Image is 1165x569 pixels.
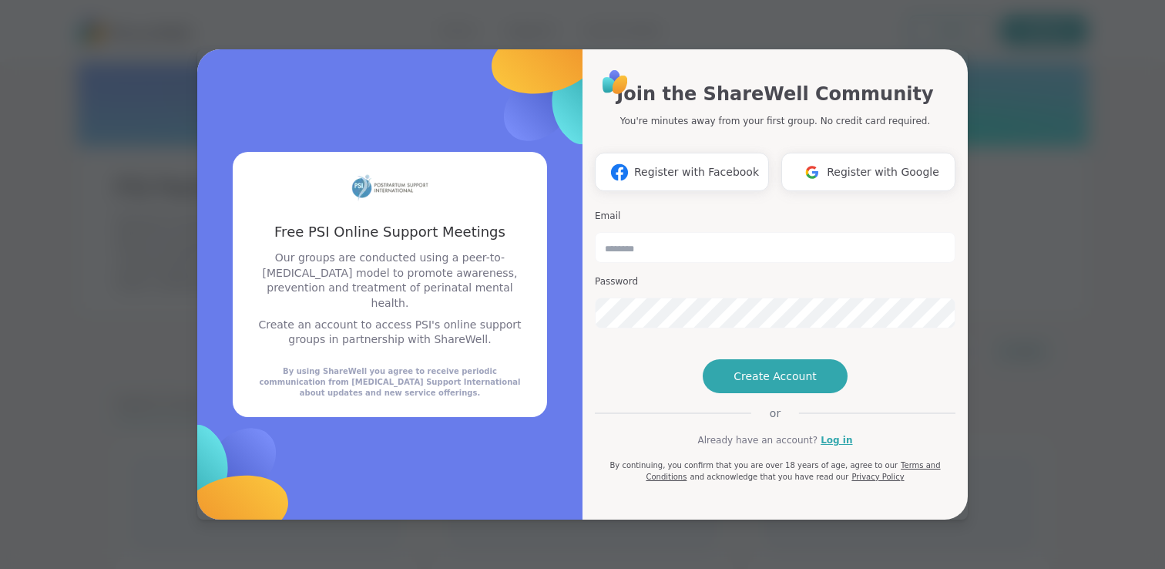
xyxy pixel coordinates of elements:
[595,210,955,223] h3: Email
[251,366,529,399] div: By using ShareWell you agree to receive periodic communication from [MEDICAL_DATA] Support Intern...
[251,222,529,241] h3: Free PSI Online Support Meetings
[734,369,817,384] span: Create Account
[634,164,759,180] span: Register with Facebook
[620,114,930,128] p: You're minutes away from your first group. No credit card required.
[751,406,799,421] span: or
[797,158,827,187] img: ShareWell Logomark
[598,65,633,99] img: ShareWell Logo
[605,158,634,187] img: ShareWell Logomark
[690,473,848,481] span: and acknowledge that you have read our
[851,473,904,481] a: Privacy Policy
[251,251,529,311] p: Our groups are conducted using a peer-to-[MEDICAL_DATA] model to promote awareness, prevention an...
[616,80,933,108] h1: Join the ShareWell Community
[251,318,529,348] p: Create an account to access PSI's online support groups in partnership with ShareWell.
[703,359,848,393] button: Create Account
[595,275,955,288] h3: Password
[609,461,898,470] span: By continuing, you confirm that you are over 18 years of age, agree to our
[646,461,940,481] a: Terms and Conditions
[821,433,852,447] a: Log in
[827,164,939,180] span: Register with Google
[781,153,955,191] button: Register with Google
[351,170,428,204] img: partner logo
[697,433,818,447] span: Already have an account?
[595,153,769,191] button: Register with Facebook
